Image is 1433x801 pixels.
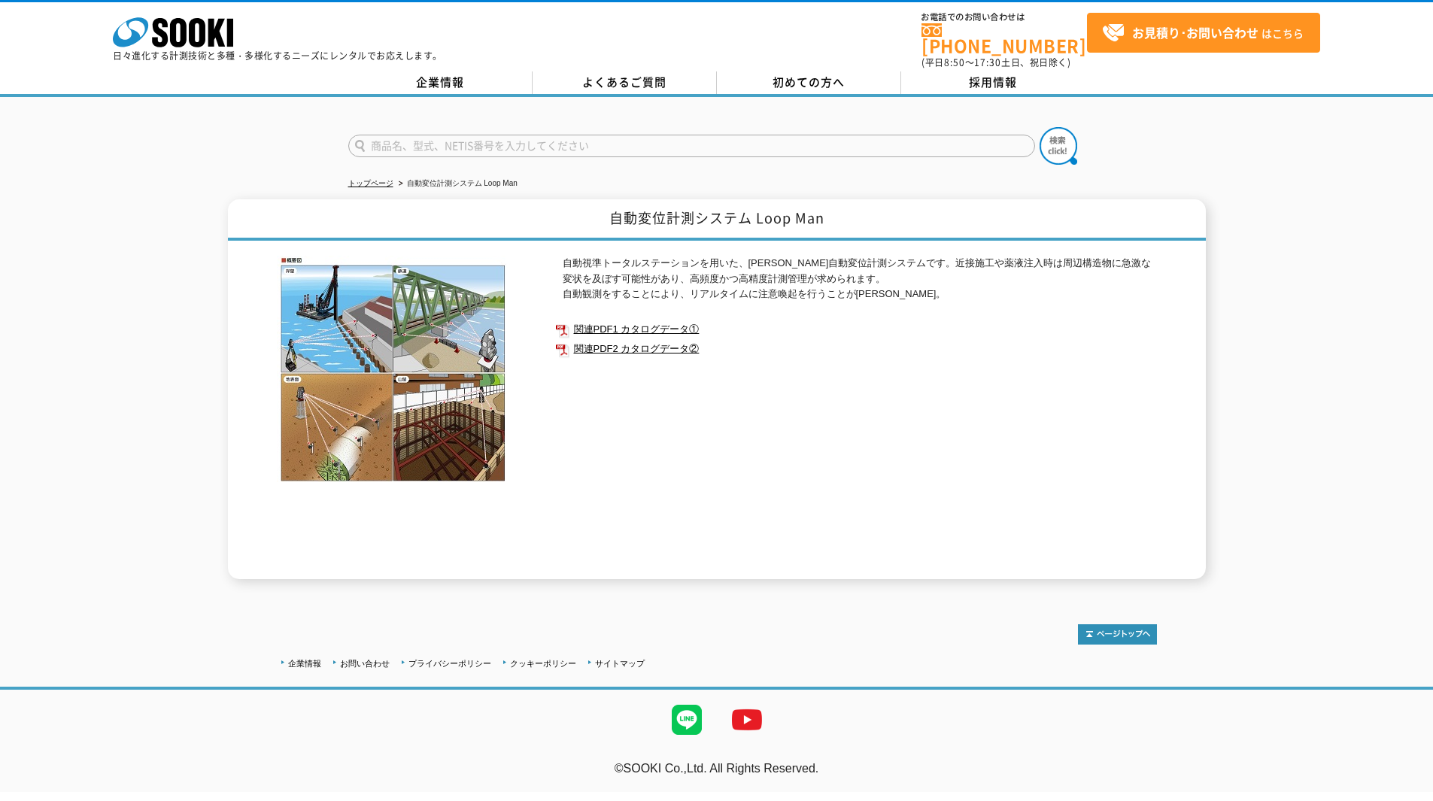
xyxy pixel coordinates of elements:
[113,51,442,60] p: 日々進化する計測技術と多種・多様化するニーズにレンタルでお応えします。
[901,71,1085,94] a: 採用情報
[717,71,901,94] a: 初めての方へ
[1375,777,1433,790] a: テストMail
[1087,13,1320,53] a: お見積り･お問い合わせはこちら
[595,659,645,668] a: サイトマップ
[555,339,1157,359] a: 関連PDF2 カタログデータ②
[563,256,1157,302] p: 自動視準トータルステーションを用いた、[PERSON_NAME]自動変位計測システムです。近接施工や薬液注入時は周辺構造物に急激な変状を及ぼす可能性があり、高頻度かつ高精度計測管理が求められます...
[944,56,965,69] span: 8:50
[277,256,510,482] img: 自動変位計測システム Loop Man
[533,71,717,94] a: よくあるご質問
[657,690,717,750] img: LINE
[1078,624,1157,645] img: トップページへ
[1040,127,1077,165] img: btn_search.png
[340,659,390,668] a: お問い合わせ
[921,56,1070,69] span: (平日 ～ 土日、祝日除く)
[717,690,777,750] img: YouTube
[555,320,1157,339] a: 関連PDF1 カタログデータ①
[396,176,518,192] li: 自動変位計測システム Loop Man
[288,659,321,668] a: 企業情報
[773,74,845,90] span: 初めての方へ
[1102,22,1304,44] span: はこちら
[510,659,576,668] a: クッキーポリシー
[1132,23,1258,41] strong: お見積り･お問い合わせ
[348,135,1035,157] input: 商品名、型式、NETIS番号を入力してください
[348,71,533,94] a: 企業情報
[921,13,1087,22] span: お電話でのお問い合わせは
[921,23,1087,54] a: [PHONE_NUMBER]
[348,179,393,187] a: トップページ
[228,199,1206,241] h1: 自動変位計測システム Loop Man
[408,659,491,668] a: プライバシーポリシー
[974,56,1001,69] span: 17:30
